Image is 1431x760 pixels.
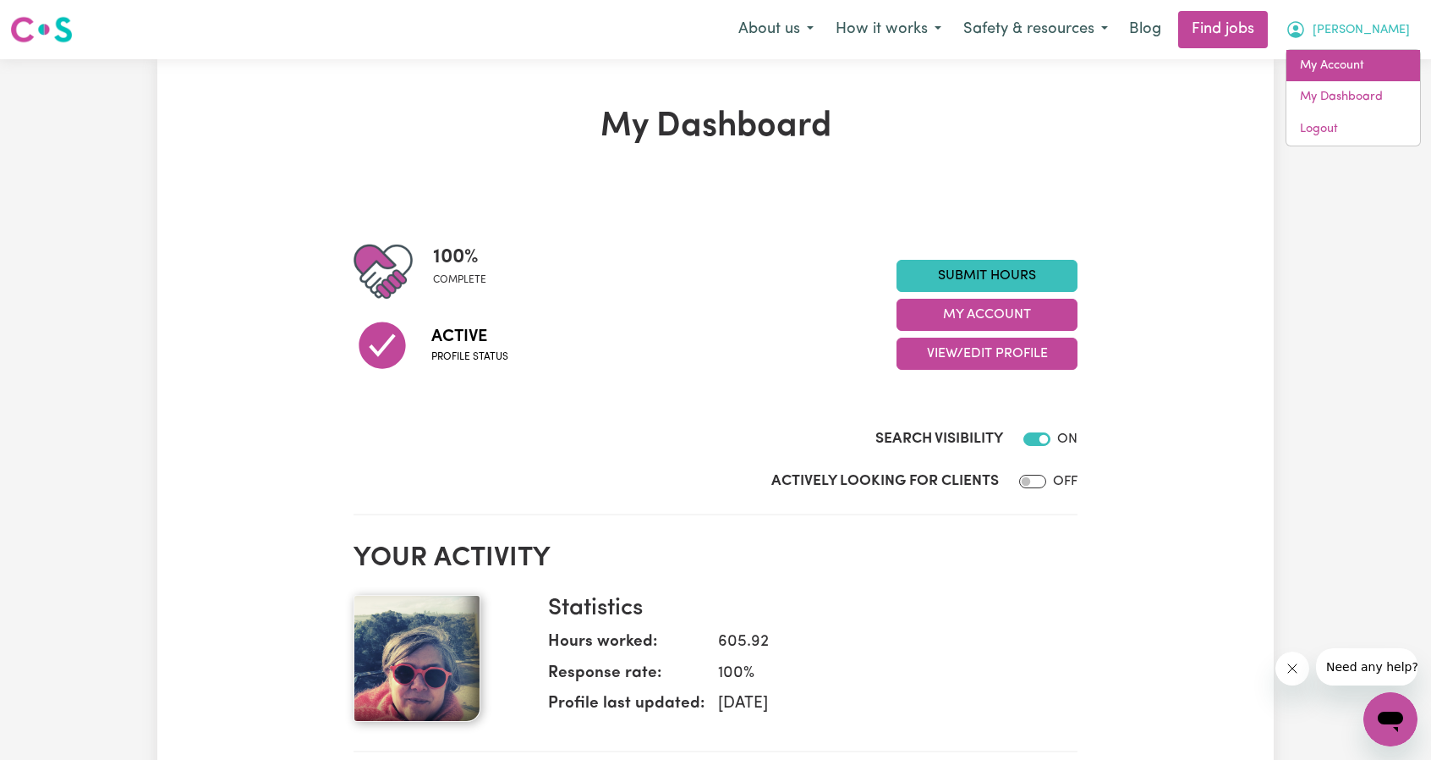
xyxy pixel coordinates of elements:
[354,595,480,722] img: Your profile picture
[1119,11,1171,48] a: Blog
[825,12,952,47] button: How it works
[1316,648,1417,686] iframe: Message from company
[896,299,1077,331] button: My Account
[1178,11,1268,48] a: Find jobs
[354,542,1077,575] h2: Your activity
[705,692,1064,717] dd: [DATE]
[431,324,508,350] span: Active
[1053,475,1077,488] span: OFF
[433,273,486,288] span: complete
[727,12,825,47] button: About us
[548,595,1064,624] h3: Statistics
[1275,12,1421,47] button: My Account
[875,428,1003,450] label: Search Visibility
[354,107,1077,147] h1: My Dashboard
[1057,432,1077,446] span: ON
[1286,50,1420,82] a: My Account
[1275,652,1309,686] iframe: Close message
[705,631,1064,655] dd: 605.92
[548,631,705,662] dt: Hours worked:
[1363,692,1417,746] iframe: Button to launch messaging window
[548,662,705,693] dt: Response rate:
[1286,113,1420,146] a: Logout
[10,10,73,49] a: Careseekers logo
[896,338,1077,370] button: View/Edit Profile
[896,260,1077,292] a: Submit Hours
[10,14,73,45] img: Careseekers logo
[952,12,1119,47] button: Safety & resources
[771,471,999,493] label: Actively Looking for Clients
[431,350,508,365] span: Profile status
[433,242,500,301] div: Profile completeness: 100%
[1286,81,1420,113] a: My Dashboard
[10,12,102,25] span: Need any help?
[1286,49,1421,146] div: My Account
[705,662,1064,686] dd: 100 %
[433,242,486,273] span: 100 %
[1313,21,1410,40] span: [PERSON_NAME]
[548,692,705,724] dt: Profile last updated:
